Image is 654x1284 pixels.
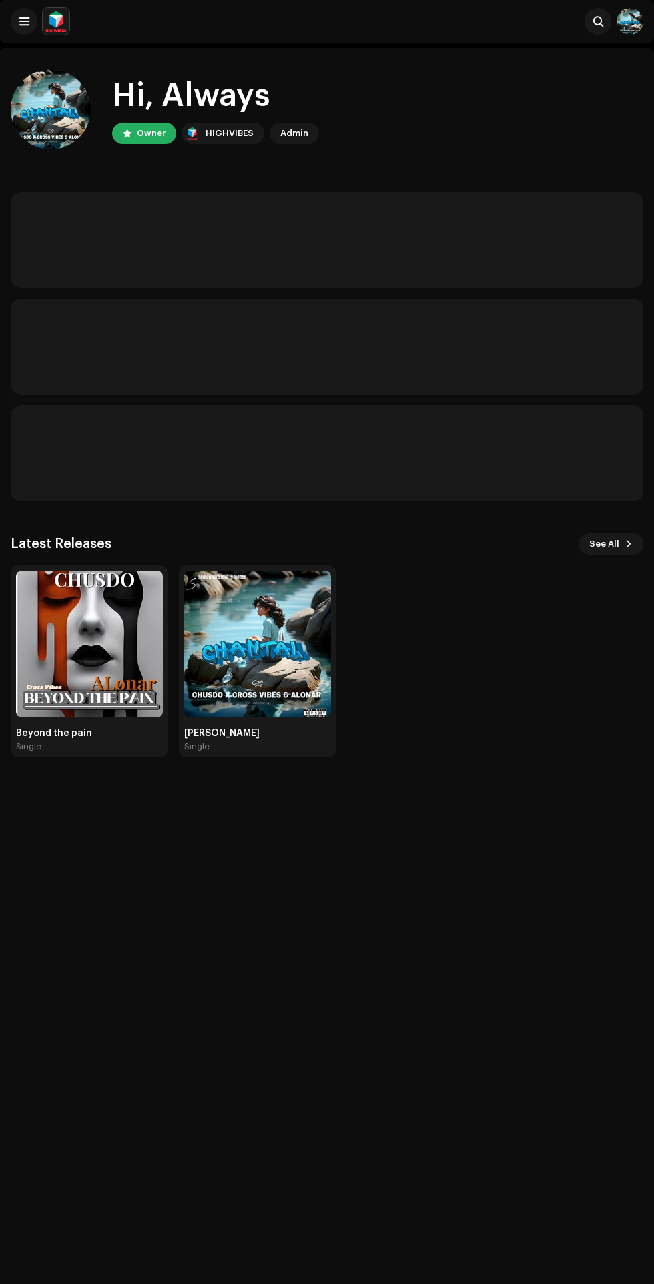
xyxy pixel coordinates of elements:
span: See All [589,531,619,557]
div: Owner [137,125,166,141]
img: feab3aad-9b62-475c-8caf-26f15a9573ee [184,125,200,141]
div: [PERSON_NAME] [184,728,331,739]
h3: Latest Releases [11,533,111,555]
div: HIGHVIBES [206,125,254,141]
img: 6398a20c-9774-4d65-b59f-61f4656ee149 [16,571,163,717]
div: Beyond the pain [16,728,163,739]
img: b0b2e603-e0dd-4d00-941e-d3d0124915d9 [11,69,91,149]
div: Hi, Always [112,75,319,117]
div: Admin [280,125,308,141]
img: 06558eb7-0748-4c56-a638-be79f5861381 [184,571,331,717]
div: Single [184,741,210,752]
button: See All [579,533,643,555]
img: feab3aad-9b62-475c-8caf-26f15a9573ee [43,8,69,35]
div: Single [16,741,41,752]
img: b0b2e603-e0dd-4d00-941e-d3d0124915d9 [617,8,643,35]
